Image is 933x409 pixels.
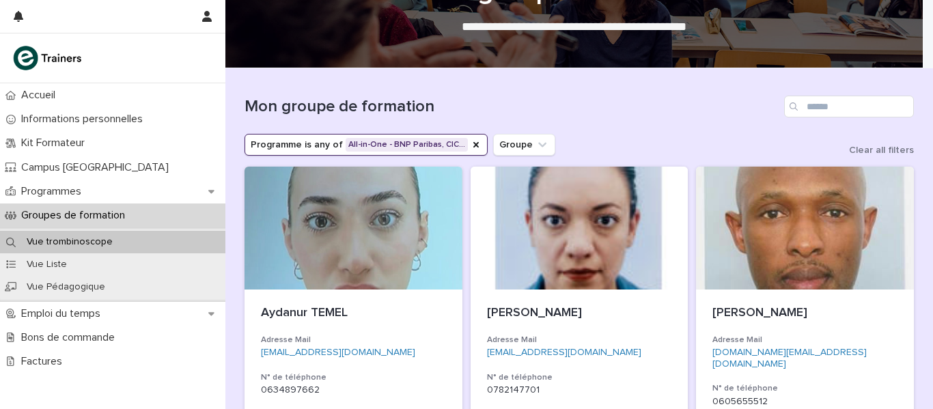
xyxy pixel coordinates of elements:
[16,331,126,344] p: Bons de commande
[261,348,415,357] a: [EMAIL_ADDRESS][DOMAIN_NAME]
[245,97,779,117] h1: Mon groupe de formation
[16,281,116,293] p: Vue Pédagogique
[261,335,446,345] h3: Adresse Mail
[487,372,672,383] h3: N° de téléphone
[16,209,136,222] p: Groupes de formation
[712,335,897,345] h3: Adresse Mail
[245,134,488,156] button: Programme
[261,372,446,383] h3: N° de téléphone
[712,348,867,369] a: [DOMAIN_NAME][EMAIL_ADDRESS][DOMAIN_NAME]
[261,306,446,321] p: Aydanur TEMEL
[16,161,180,174] p: Campus [GEOGRAPHIC_DATA]
[712,383,897,394] h3: N° de téléphone
[16,89,66,102] p: Accueil
[16,185,92,198] p: Programmes
[16,137,96,150] p: Kit Formateur
[16,113,154,126] p: Informations personnelles
[487,306,672,321] p: [PERSON_NAME]
[487,348,641,357] a: [EMAIL_ADDRESS][DOMAIN_NAME]
[712,396,897,408] p: 0605655512
[11,44,86,72] img: K0CqGN7SDeD6s4JG8KQk
[16,307,111,320] p: Emploi du temps
[487,335,672,345] h3: Adresse Mail
[849,145,914,155] span: Clear all filters
[487,384,672,396] p: 0782147701
[784,96,914,117] input: Search
[16,355,73,368] p: Factures
[261,384,446,396] p: 0634897662
[712,306,897,321] p: [PERSON_NAME]
[16,259,78,270] p: Vue Liste
[493,134,555,156] button: Groupe
[838,145,914,155] button: Clear all filters
[16,236,124,248] p: Vue trombinoscope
